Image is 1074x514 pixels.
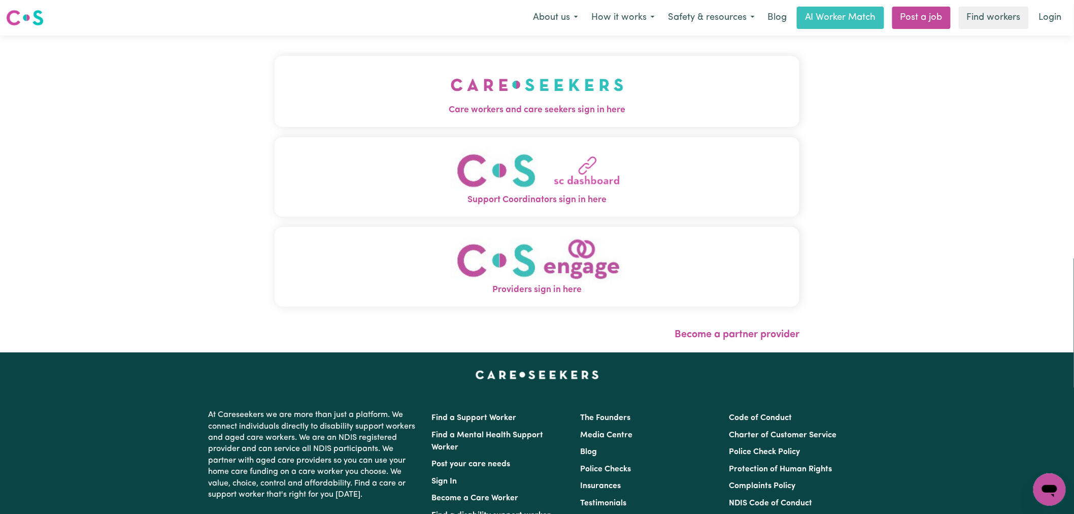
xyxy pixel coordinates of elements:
[1033,7,1068,29] a: Login
[6,9,44,27] img: Careseekers logo
[580,414,630,422] a: The Founders
[729,499,813,507] a: NDIS Code of Conduct
[580,431,632,439] a: Media Centre
[431,414,516,422] a: Find a Support Worker
[729,448,800,456] a: Police Check Policy
[729,482,796,490] a: Complaints Policy
[431,431,543,452] a: Find a Mental Health Support Worker
[1033,473,1066,506] iframe: Button to launch messaging window
[275,227,799,307] button: Providers sign in here
[661,7,761,28] button: Safety & resources
[275,194,799,207] span: Support Coordinators sign in here
[431,494,518,502] a: Become a Care Worker
[585,7,661,28] button: How it works
[797,7,884,29] a: AI Worker Match
[580,482,621,490] a: Insurances
[580,499,626,507] a: Testimonials
[761,7,793,29] a: Blog
[275,56,799,127] button: Care workers and care seekers sign in here
[6,6,44,29] a: Careseekers logo
[275,137,799,217] button: Support Coordinators sign in here
[892,7,951,29] a: Post a job
[476,371,599,379] a: Careseekers home page
[526,7,585,28] button: About us
[275,104,799,117] span: Care workers and care seekers sign in here
[431,460,510,468] a: Post your care needs
[431,477,457,486] a: Sign In
[959,7,1029,29] a: Find workers
[275,283,799,297] span: Providers sign in here
[729,431,837,439] a: Charter of Customer Service
[729,414,792,422] a: Code of Conduct
[580,465,631,473] a: Police Checks
[729,465,832,473] a: Protection of Human Rights
[580,448,597,456] a: Blog
[208,405,419,504] p: At Careseekers we are more than just a platform. We connect individuals directly to disability su...
[675,330,799,340] a: Become a partner provider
